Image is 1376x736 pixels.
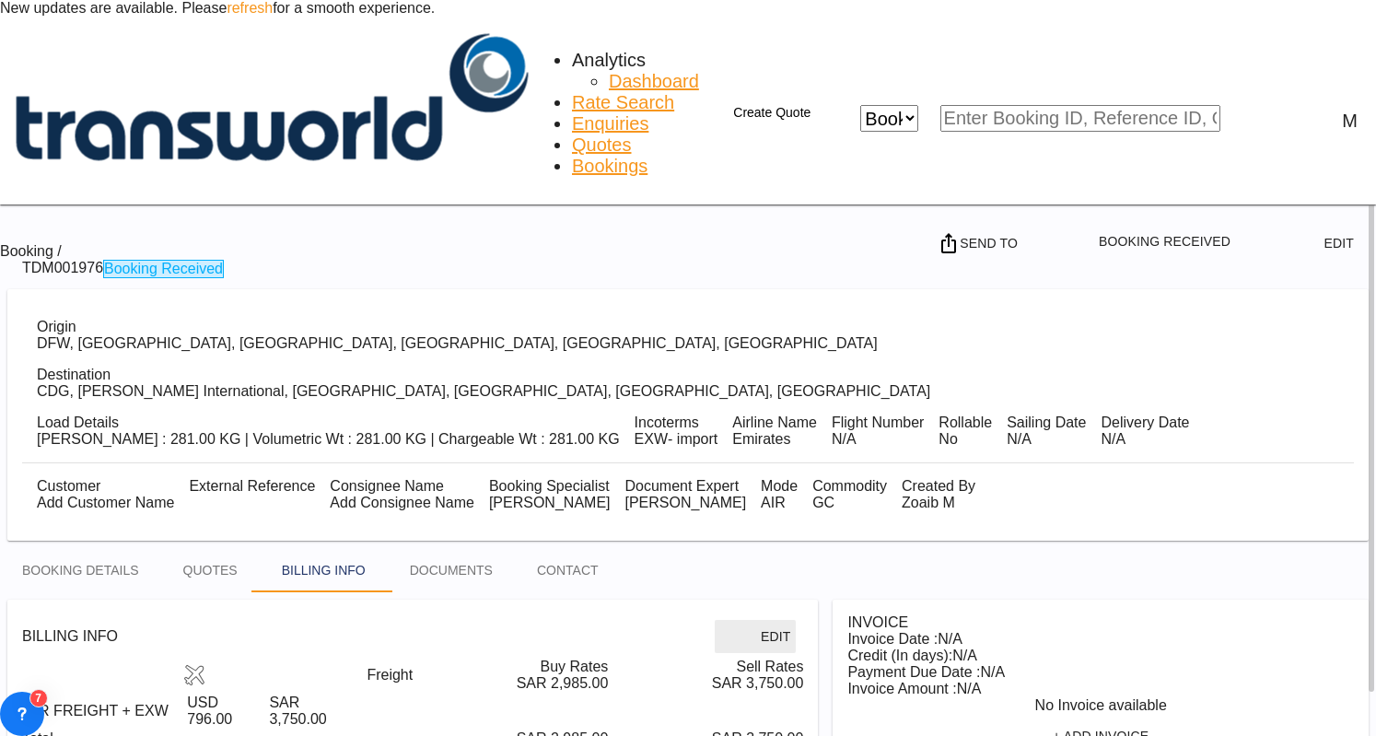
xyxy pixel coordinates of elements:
div: Airline Name [732,415,817,431]
a: Enquiries [572,113,648,134]
div: INVOICE [847,614,908,631]
div: BILLING INFO [22,628,118,645]
md-tab-item: QUOTES [161,548,260,592]
div: DFW, Dallas Fort Worth International, Dallas-Fort Worth, United States, North America, Americas [37,335,878,352]
div: M [1342,111,1358,132]
div: Add Customer Name [37,495,174,511]
label: Sell Rates [736,659,803,675]
label: Buy Rates [540,659,608,675]
div: No [939,431,992,448]
div: Invoice Date : [847,631,1354,648]
div: - import [668,431,717,448]
div: Emirates [732,431,817,448]
a: Bookings [572,156,647,177]
md-icon: icon-chevron-down [918,108,940,130]
md-icon: icon-close [838,106,860,128]
div: Payment Due Date : [847,664,1354,681]
span: SAR 3,750.00 [269,695,326,727]
span: icon-close [838,105,860,132]
div: [PERSON_NAME] : 281.00 KG | Volumetric Wt : 281.00 KG | Chargeable Wt : 281.00 KG [37,431,620,448]
div: icon-magnify [1242,108,1265,130]
button: icon-pencilEdit [715,620,796,653]
div: N/A [832,431,924,448]
div: No Invoice available [847,697,1354,714]
div: N/A [1007,431,1086,448]
md-icon: icon-plus 400-fg [711,102,733,124]
input: Enter Booking ID, Reference ID, Order ID [940,105,1221,132]
span: N/A [938,631,962,648]
div: Incoterms [635,415,718,431]
a: Rate Search [572,92,674,113]
span: N/A [980,664,1005,681]
div: Booking Specialist [489,478,611,495]
a: Dashboard [609,71,699,92]
span: Help [1283,109,1305,132]
span: Booking Received [1099,225,1230,258]
div: Delivery Date [1101,415,1189,431]
div: SAR 2,985.00 [517,675,609,692]
div: Document Expert [625,478,747,495]
md-tab-item: DOCUMENTS [388,548,515,592]
div: Invoice Amount : [847,681,1354,697]
div: AIR [761,495,798,511]
span: Quotes [572,134,631,155]
span: Bookings [572,156,647,176]
md-tab-item: BILLING INFO [260,548,388,592]
span: Freight [367,667,413,683]
div: Consignee Name [330,478,474,495]
div: Created By [902,478,975,495]
span: Analytics [572,50,646,70]
div: CDG, Charles de Gaulle International, Paris, France, Western Europe, Europe [37,383,930,400]
a: Quotes [572,134,631,156]
div: N/A [1101,431,1189,448]
div: Load Details [37,415,620,431]
div: Booking Received [103,260,224,278]
md-tab-item: CONTACT [515,548,621,592]
div: [PERSON_NAME] [625,495,747,511]
div: Rollable [939,415,992,431]
div: [PERSON_NAME] [489,495,611,511]
span: Rate Search [572,92,674,112]
div: Commodity [812,478,887,495]
div: Destination [37,367,930,383]
div: Analytics [572,50,646,71]
md-icon: icon-pencil [729,625,752,648]
span: Enquiries [572,113,648,134]
button: Open demo menu [932,225,1045,262]
button: Open demo menu [1093,225,1258,258]
button: icon-plus 400-fgCreate Quote [702,95,820,132]
span: Dashboard [609,71,699,91]
div: Credit (In days): [847,648,1354,664]
span: N/A [957,681,982,697]
div: EXW [635,431,668,448]
div: Mode [761,478,798,495]
span: AIR FREIGHT + EXW [25,703,169,718]
body: Editor, editor40 [18,18,419,38]
div: Zoaib M [902,495,975,511]
button: icon-pencilEdit [1280,217,1361,269]
div: SAR 3,750.00 [712,675,804,692]
span: icon-magnify [1220,105,1242,132]
span: Send To [960,227,1018,260]
div: GC [812,495,887,511]
div: Origin [37,319,878,335]
div: External Reference [189,478,315,495]
span: USD 796.00 [187,695,232,727]
div: Sailing Date [1007,415,1086,431]
span: N/A [952,648,977,664]
div: TDM001976 [22,260,103,282]
div: Customer [37,478,174,495]
div: Add Consignee Name [330,495,474,511]
md-icon: icon-magnify [1220,108,1242,130]
md-icon: icon-pencil [1295,232,1317,254]
div: Flight Number [832,415,924,431]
